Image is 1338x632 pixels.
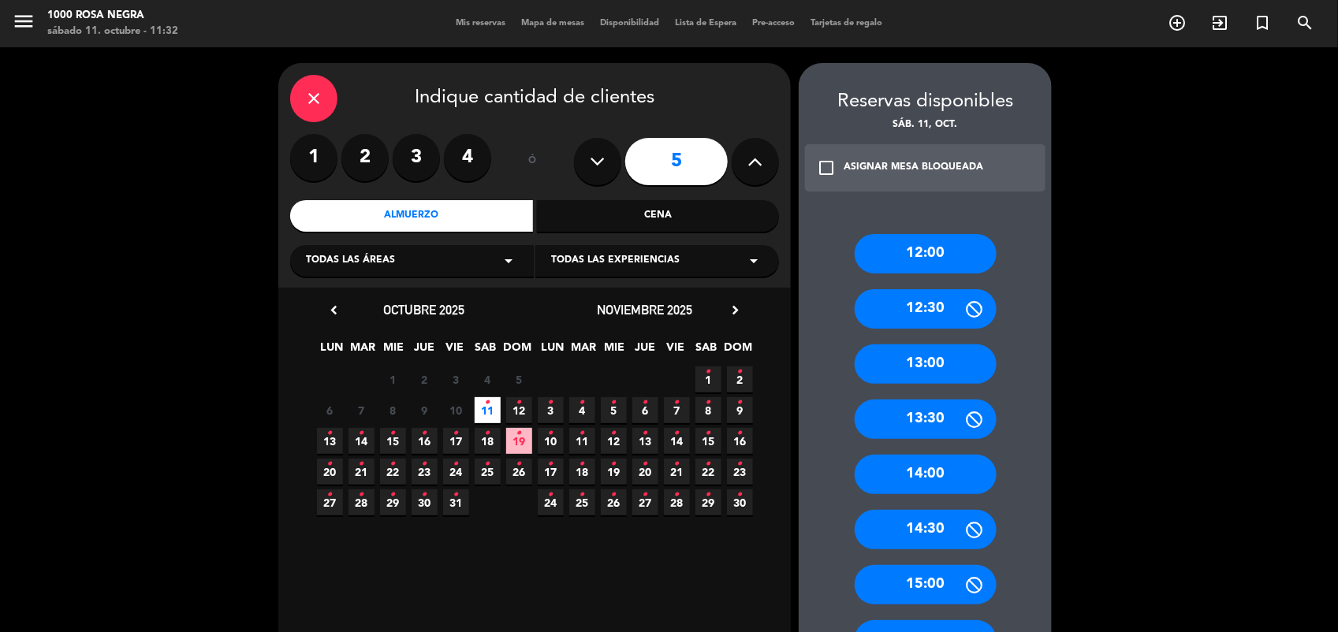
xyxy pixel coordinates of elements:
[664,459,690,485] span: 21
[537,200,780,232] div: Cena
[443,459,469,485] span: 24
[359,421,364,446] i: •
[695,489,721,515] span: 29
[359,452,364,477] i: •
[601,397,627,423] span: 5
[412,428,438,454] span: 16
[611,452,617,477] i: •
[327,452,333,477] i: •
[327,421,333,446] i: •
[516,452,522,477] i: •
[443,397,469,423] span: 10
[569,397,595,423] span: 4
[601,459,627,485] span: 19
[664,397,690,423] span: 7
[855,289,997,329] div: 12:30
[507,134,558,189] div: ó
[359,482,364,507] i: •
[695,397,721,423] span: 8
[799,117,1052,133] div: sáb. 11, oct.
[290,134,337,181] label: 1
[855,400,997,439] div: 13:30
[390,482,396,507] i: •
[453,452,459,477] i: •
[380,397,406,423] span: 8
[306,253,395,269] span: Todas las áreas
[592,19,667,28] span: Disponibilidad
[422,421,427,446] i: •
[663,338,689,364] span: VIE
[384,302,465,318] span: octubre 2025
[485,452,490,477] i: •
[453,421,459,446] i: •
[674,390,680,415] i: •
[348,459,375,485] span: 21
[393,134,440,181] label: 3
[412,489,438,515] span: 30
[348,428,375,454] span: 14
[727,428,753,454] span: 16
[706,390,711,415] i: •
[601,489,627,515] span: 26
[855,510,997,549] div: 14:30
[327,482,333,507] i: •
[422,452,427,477] i: •
[12,9,35,33] i: menu
[506,428,532,454] span: 19
[674,421,680,446] i: •
[504,338,530,364] span: DOM
[317,397,343,423] span: 6
[664,489,690,515] span: 28
[580,452,585,477] i: •
[412,366,438,392] span: 2
[580,421,585,446] i: •
[667,19,744,28] span: Lista de Espera
[855,234,997,273] div: 12:00
[602,338,628,364] span: MIE
[727,489,753,515] span: 30
[443,489,469,515] span: 31
[643,390,648,415] i: •
[304,89,323,108] i: close
[727,366,753,392] span: 2
[571,338,597,364] span: MAR
[674,452,680,477] i: •
[412,459,438,485] span: 23
[499,251,518,270] i: arrow_drop_down
[422,482,427,507] i: •
[540,338,566,364] span: LUN
[643,482,648,507] i: •
[475,428,501,454] span: 18
[580,390,585,415] i: •
[1295,13,1314,32] i: search
[341,134,389,181] label: 2
[412,397,438,423] span: 9
[516,390,522,415] i: •
[475,397,501,423] span: 11
[855,344,997,384] div: 13:00
[674,482,680,507] i: •
[290,200,533,232] div: Almuerzo
[548,421,553,446] i: •
[569,489,595,515] span: 25
[548,482,553,507] i: •
[817,158,836,177] i: check_box_outline_blank
[381,338,407,364] span: MIE
[453,482,459,507] i: •
[695,366,721,392] span: 1
[725,338,751,364] span: DOM
[727,302,744,318] i: chevron_right
[643,452,648,477] i: •
[632,489,658,515] span: 27
[598,302,693,318] span: noviembre 2025
[737,359,743,385] i: •
[569,428,595,454] span: 11
[442,338,468,364] span: VIE
[737,421,743,446] i: •
[632,428,658,454] span: 13
[485,390,490,415] i: •
[380,428,406,454] span: 15
[737,482,743,507] i: •
[611,482,617,507] i: •
[1210,13,1229,32] i: exit_to_app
